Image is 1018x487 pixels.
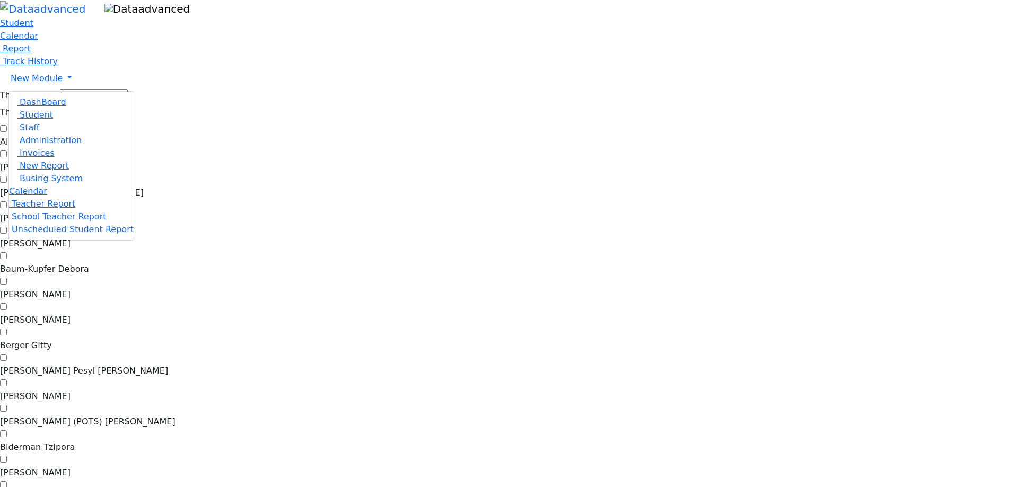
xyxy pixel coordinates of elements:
a: Busing System [9,173,83,183]
span: Report [3,43,31,54]
a: School Teacher Report [9,211,106,222]
a: DashBoard [9,97,66,107]
span: School Teacher Report [12,211,106,222]
span: Unscheduled Student Report [12,224,134,234]
span: Student [20,110,53,120]
a: Teacher Report [9,199,75,209]
span: Administration [20,135,82,145]
a: Calendar [9,186,47,196]
a: Student [9,110,53,120]
span: Track History [3,56,58,66]
span: Teacher Report [12,199,75,209]
span: Busing System [20,173,83,183]
a: Invoices [9,148,55,158]
span: Staff [20,122,39,132]
img: Dataadvanced [104,4,190,14]
span: Invoices [20,148,55,158]
a: Administration [9,135,82,145]
span: New Module [11,73,63,83]
span: New Report [20,161,69,171]
a: Staff [9,122,39,132]
span: DashBoard [20,97,66,107]
a: New Report [9,161,69,171]
ul: New Module [8,91,134,241]
a: Unscheduled Student Report [9,224,134,234]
